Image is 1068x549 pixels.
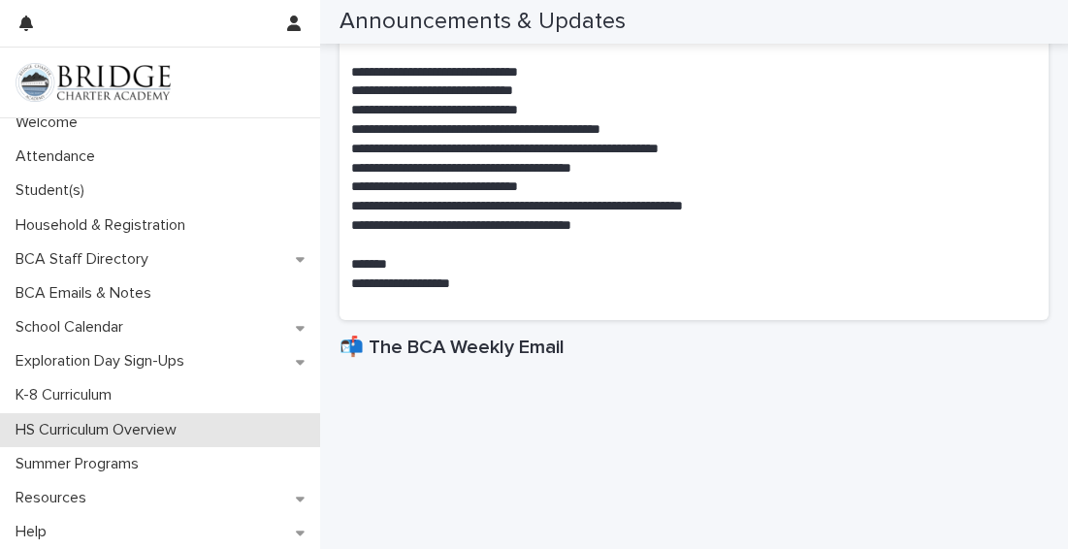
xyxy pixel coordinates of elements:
h2: Announcements & Updates [340,8,626,36]
p: Welcome [8,113,93,132]
p: Summer Programs [8,455,154,473]
p: Help [8,523,62,541]
p: Student(s) [8,181,100,200]
p: HS Curriculum Overview [8,421,192,439]
p: Attendance [8,147,111,166]
p: Household & Registration [8,216,201,235]
p: Exploration Day Sign-Ups [8,352,200,371]
p: BCA Emails & Notes [8,284,167,303]
p: K-8 Curriculum [8,386,127,404]
p: Resources [8,489,102,507]
p: BCA Staff Directory [8,250,164,269]
img: V1C1m3IdTEidaUdm9Hs0 [16,63,171,102]
p: School Calendar [8,318,139,337]
h1: 📬 The BCA Weekly Email [340,336,1049,359]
